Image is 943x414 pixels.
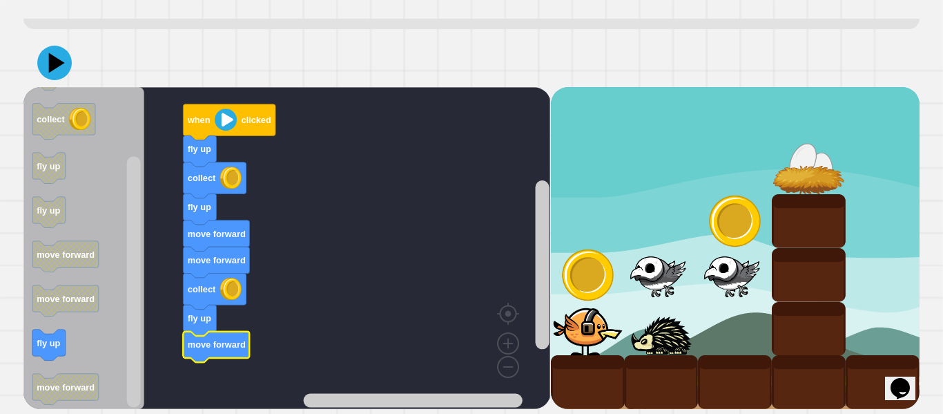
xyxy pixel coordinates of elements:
text: clicked [242,115,271,125]
text: move forward [37,294,95,304]
text: fly up [37,161,60,171]
text: move forward [188,255,246,265]
text: collect [188,284,216,294]
text: fly up [188,313,211,323]
text: move forward [188,339,246,350]
text: fly up [37,338,60,348]
text: when [187,115,211,125]
text: collect [188,173,216,183]
iframe: chat widget [885,359,929,400]
text: move forward [37,250,95,260]
text: fly up [188,202,211,212]
text: collect [37,114,65,124]
text: fly up [37,205,60,216]
text: move forward [188,229,246,239]
div: Blockly Workspace [23,87,550,409]
text: move forward [37,382,95,393]
text: fly up [188,144,211,154]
